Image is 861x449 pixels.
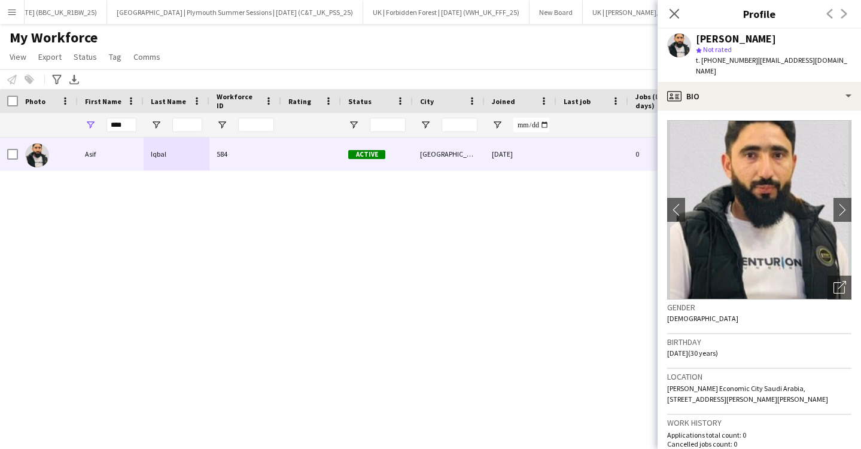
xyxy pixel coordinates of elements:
[667,302,851,313] h3: Gender
[696,33,776,44] div: [PERSON_NAME]
[827,276,851,300] div: Open photos pop-in
[107,118,136,132] input: First Name Filter Input
[492,120,503,130] button: Open Filter Menu
[628,138,706,170] div: 0
[413,138,485,170] div: [GEOGRAPHIC_DATA]
[85,120,96,130] button: Open Filter Menu
[34,49,66,65] a: Export
[658,6,861,22] h3: Profile
[109,51,121,62] span: Tag
[696,56,847,75] span: | [EMAIL_ADDRESS][DOMAIN_NAME]
[635,92,684,110] span: Jobs (last 90 days)
[703,45,732,54] span: Not rated
[25,143,49,167] img: Asif Iqbal
[667,430,851,439] p: Applications total count: 0
[667,314,738,323] span: [DEMOGRAPHIC_DATA]
[370,118,406,132] input: Status Filter Input
[25,97,45,106] span: Photo
[50,72,64,87] app-action-btn: Advanced filters
[442,118,477,132] input: City Filter Input
[564,97,591,106] span: Last job
[209,138,281,170] div: 584
[420,97,434,106] span: City
[78,138,144,170] div: Asif
[420,120,431,130] button: Open Filter Menu
[10,51,26,62] span: View
[658,82,861,111] div: Bio
[363,1,530,24] button: UK | Forbidden Forest | [DATE] (VWH_UK_FFF_25)
[151,97,186,106] span: Last Name
[348,150,385,159] span: Active
[217,92,260,110] span: Workforce ID
[667,384,828,404] span: [PERSON_NAME] Economic City Saudi Arabia, [STREET_ADDRESS][PERSON_NAME][PERSON_NAME]
[85,97,121,106] span: First Name
[667,417,851,428] h3: Work history
[217,120,227,130] button: Open Filter Menu
[133,51,160,62] span: Comms
[129,49,165,65] a: Comms
[348,120,359,130] button: Open Filter Menu
[151,120,162,130] button: Open Filter Menu
[667,349,718,358] span: [DATE] (30 years)
[38,51,62,62] span: Export
[696,56,758,65] span: t. [PHONE_NUMBER]
[288,97,311,106] span: Rating
[485,138,556,170] div: [DATE]
[238,118,274,132] input: Workforce ID Filter Input
[667,337,851,347] h3: Birthday
[104,49,126,65] a: Tag
[492,97,515,106] span: Joined
[348,97,372,106] span: Status
[667,371,851,382] h3: Location
[144,138,209,170] div: Iqbal
[69,49,102,65] a: Status
[583,1,860,24] button: UK | [PERSON_NAME], [PERSON_NAME] & [PERSON_NAME] | [DATE] (NFG_UK_50C_25)
[67,72,81,87] app-action-btn: Export XLSX
[667,120,851,300] img: Crew avatar or photo
[530,1,583,24] button: New Board
[74,51,97,62] span: Status
[10,29,98,47] span: My Workforce
[172,118,202,132] input: Last Name Filter Input
[667,439,851,448] p: Cancelled jobs count: 0
[513,118,549,132] input: Joined Filter Input
[5,49,31,65] a: View
[107,1,363,24] button: [GEOGRAPHIC_DATA] | Plymouth Summer Sessions | [DATE] (C&T_UK_PSS_25)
